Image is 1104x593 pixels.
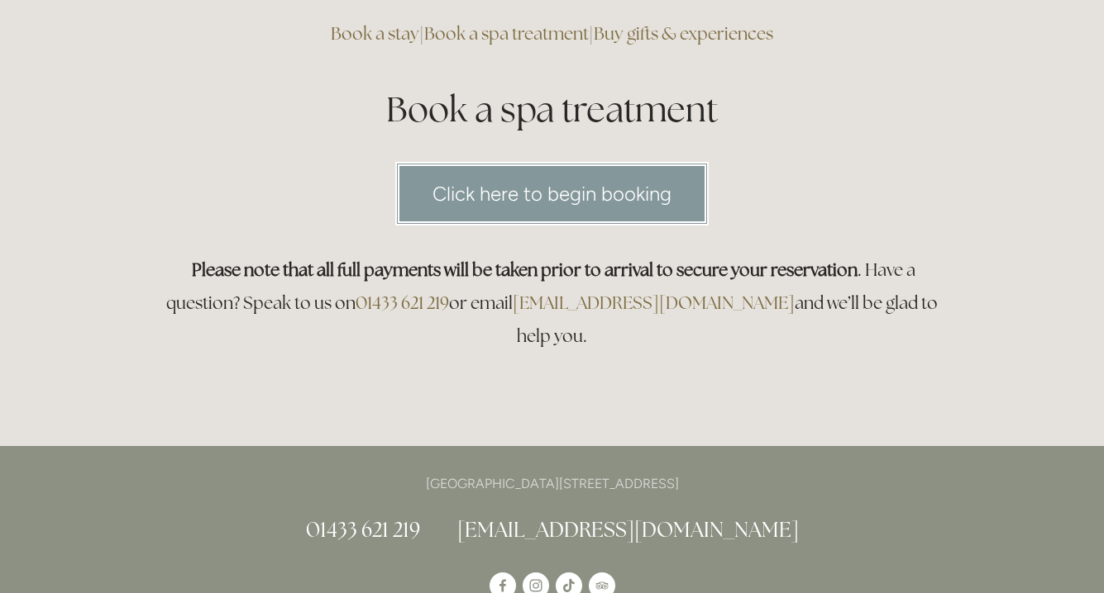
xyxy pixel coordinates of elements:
a: Buy gifts & experiences [594,22,773,45]
a: 01433 621 219 [306,516,420,543]
a: Book a spa treatment [424,22,589,45]
h3: | | [157,17,948,50]
a: Book a stay [331,22,419,45]
p: [GEOGRAPHIC_DATA][STREET_ADDRESS] [157,472,948,495]
a: [EMAIL_ADDRESS][DOMAIN_NAME] [513,292,795,314]
strong: Please note that all full payments will be taken prior to arrival to secure your reservation [192,259,858,281]
a: Click here to begin booking [395,162,709,225]
h1: Book a spa treatment [157,85,948,134]
h3: . Have a question? Speak to us on or email and we’ll be glad to help you. [157,254,948,353]
a: [EMAIL_ADDRESS][DOMAIN_NAME] [457,516,799,543]
a: 01433 621 219 [356,292,449,314]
